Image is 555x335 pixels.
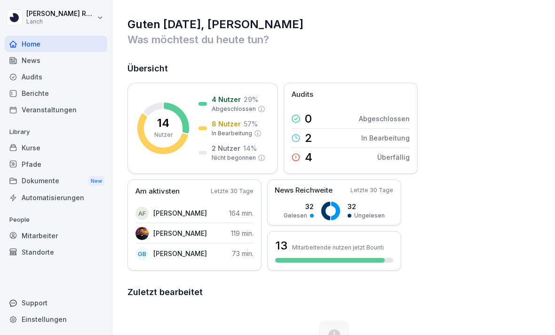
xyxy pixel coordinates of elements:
p: 4 Nutzer [212,94,241,104]
p: 2 Nutzer [212,143,240,153]
a: Standorte [5,244,107,260]
p: Library [5,125,107,140]
p: 14 % [243,143,257,153]
h1: Guten [DATE], [PERSON_NAME] [127,17,541,32]
a: Audits [5,69,107,85]
a: DokumenteNew [5,172,107,190]
p: Überfällig [377,152,410,162]
div: AF [135,207,149,220]
p: 164 min. [229,208,254,218]
p: Nutzer [154,131,173,139]
h2: Übersicht [127,62,541,75]
p: In Bearbeitung [212,129,252,138]
div: New [88,176,104,187]
p: 8 Nutzer [212,119,241,129]
p: Lanch [26,18,95,25]
p: People [5,212,107,227]
a: News [5,52,107,69]
p: Ungelesen [354,211,385,220]
p: 32 [348,202,385,211]
a: Mitarbeiter [5,227,107,244]
p: Abgeschlossen [359,114,410,124]
h2: Zuletzt bearbeitet [127,286,541,299]
a: Automatisierungen [5,189,107,206]
p: 29 % [244,94,258,104]
p: Mitarbeitende nutzen jetzt Bounti [292,244,384,251]
h3: 13 [275,238,287,254]
p: Abgeschlossen [212,105,256,113]
img: kwjack37i7lkdya029ocrhcd.png [135,227,149,240]
a: Einstellungen [5,311,107,327]
p: 0 [305,113,312,125]
div: Support [5,295,107,311]
p: In Bearbeitung [361,133,410,143]
a: Pfade [5,156,107,172]
p: 57 % [244,119,258,129]
p: Am aktivsten [135,186,180,197]
p: [PERSON_NAME] [153,208,207,218]
p: Was möchtest du heute tun? [127,32,541,47]
p: Letzte 30 Tage [211,187,254,195]
p: 2 [305,132,312,144]
p: 73 min. [232,249,254,258]
p: Audits [292,89,313,100]
p: Gelesen [284,211,307,220]
a: Kurse [5,140,107,156]
a: Berichte [5,85,107,101]
div: Dokumente [5,172,107,190]
p: [PERSON_NAME] [153,228,207,238]
p: 119 min. [231,228,254,238]
p: 4 [305,152,312,163]
p: [PERSON_NAME] Renner [26,10,95,18]
p: Nicht begonnen [212,154,256,162]
p: [PERSON_NAME] [153,249,207,258]
p: News Reichweite [275,185,333,196]
div: GB [135,247,149,260]
p: Letzte 30 Tage [350,186,393,195]
a: Veranstaltungen [5,101,107,118]
p: 14 [157,117,169,129]
a: Home [5,36,107,52]
p: 32 [284,202,314,211]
